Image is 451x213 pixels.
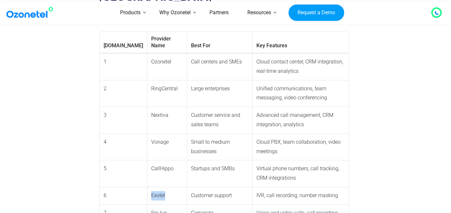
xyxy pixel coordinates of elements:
a: Resources [238,1,280,24]
td: Startups and SMBs [187,160,253,187]
td: Customer service and sales teams [187,107,253,134]
td: IVR, call recording, number masking [253,187,349,204]
td: RingCentral [147,80,187,107]
a: Request a Demo [288,4,344,21]
td: Cloud contact center, CRM integration, real-time analytics [253,53,349,80]
td: Virtual phone numbers, call tracking, CRM integrations [253,160,349,187]
td: 4 [99,133,147,160]
th: Provider Name [147,31,187,53]
td: 5 [99,160,147,187]
td: Exotel [147,187,187,204]
td: 3 [99,107,147,134]
th: Best For [187,31,253,53]
td: 6 [99,187,147,204]
td: 1 [99,53,147,80]
td: Cloud PBX, team collaboration, video meetings [253,133,349,160]
td: Vonage [147,133,187,160]
td: Advanced call management, CRM integration, analytics [253,107,349,134]
td: Ozonetel [147,53,187,80]
a: Why Ozonetel [150,1,200,24]
th: [DOMAIN_NAME] [99,31,147,53]
td: CallHippo [147,160,187,187]
a: Products [111,1,150,24]
a: Partners [200,1,238,24]
td: 2 [99,80,147,107]
td: Large enterprises [187,80,253,107]
th: Key Features [253,31,349,53]
td: Customer support [187,187,253,204]
td: Unified communications, team messaging, video conferencing [253,80,349,107]
td: Call centers and SMEs [187,53,253,80]
td: Nextiva [147,107,187,134]
td: Small to medium businesses [187,133,253,160]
